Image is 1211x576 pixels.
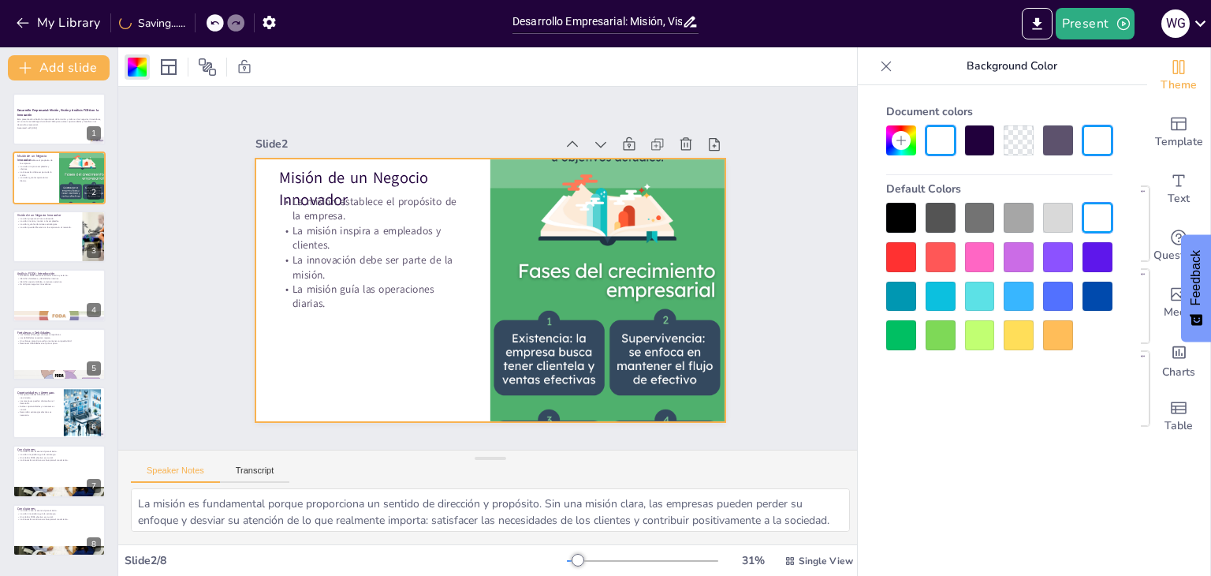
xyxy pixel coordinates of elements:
[17,330,101,335] p: Fortalezas y Debilidades
[17,457,101,460] p: Un análisis FODA efectivo es crucial.
[17,213,78,218] p: Visión de un Negocio Innovador
[17,275,101,278] p: El análisis FODA evalúa el entorno interno y externo.
[13,269,106,321] div: 4
[17,411,59,417] p: Desarrollar estrategias efectivas es necesario.
[17,108,99,117] strong: Desarrollo Empresarial: Misión, Visión y Análisis FODA en la Innovación
[17,339,101,342] p: Un enfoque proactivo ayuda a mantener competitividad.
[419,57,522,241] p: La misión inspira a empleados y clientes.
[1147,388,1210,445] div: Add a table
[17,165,54,170] p: La misión inspira a empleados y clientes.
[1022,8,1053,39] button: Export to PowerPoint
[220,466,290,483] button: Transcript
[87,361,101,376] div: 5
[17,459,101,462] p: La innovación continua es clave para el crecimiento.
[17,454,101,457] p: La visión inspiradora guía la estrategia.
[87,126,101,140] div: 1
[512,10,682,33] input: Insert title
[131,466,220,483] button: Speaker Notes
[17,278,101,281] p: Identifica fortalezas y debilidades internas.
[1147,161,1210,218] div: Add text boxes
[17,283,101,286] p: Es útil para negocios innovadores.
[457,34,574,223] p: Misión de un Negocio Innovador
[1164,304,1194,321] span: Media
[17,451,101,454] p: La misión clara es esencial para el éxito.
[17,394,59,399] p: Las oportunidades benefician el crecimiento.
[17,399,59,405] p: Las amenazas pueden obstaculizar el desarrollo.
[13,504,106,556] div: 8
[1147,104,1210,161] div: Add ready made slides
[17,510,101,513] p: La misión clara es esencial para el éxito.
[899,47,1125,85] p: Background Color
[119,16,185,31] div: Saving......
[1147,47,1210,104] div: Change the overall theme
[87,303,101,317] div: 4
[734,553,772,568] div: 31 %
[1161,9,1190,38] div: w g
[87,185,101,200] div: 2
[8,55,110,80] button: Add slide
[886,175,1112,203] div: Default Colors
[1189,250,1203,305] span: Feedback
[1162,364,1195,381] span: Charts
[1181,234,1211,342] button: Feedback - Show survey
[13,151,106,204] div: 2
[799,555,853,567] span: Single View
[17,447,101,452] p: Conclusiones
[1155,133,1203,151] span: Template
[1161,8,1190,39] button: w g
[17,271,101,276] p: Análisis FODA: Introducción
[87,537,101,552] div: 8
[1147,218,1210,275] div: Get real-time input from your audience
[13,387,106,439] div: 6
[17,170,54,176] p: La innovación debe ser parte de la misión.
[12,10,107,36] button: My Library
[156,54,181,80] div: Layout
[87,244,101,258] div: 3
[1161,77,1197,94] span: Theme
[17,220,78,223] p: La visión inspira y motiva a los empleados.
[13,328,106,380] div: 5
[17,342,101,345] p: Reconocer debilidades es el primer paso.
[17,159,54,164] p: La misión establece el propósito de la empresa.
[125,553,567,568] div: Slide 2 / 8
[17,217,78,220] p: La visión proyecta el futuro deseado.
[13,211,106,263] div: 3
[13,445,106,497] div: 7
[17,176,54,181] p: La misión guía las operaciones diarias.
[17,153,54,162] p: Misión de un Negocio Innovador
[17,406,59,411] p: Evaluar oportunidades y amenazas es crucial.
[1153,247,1205,264] span: Questions
[445,45,549,229] p: La misión establece el propósito de la empresa.
[17,518,101,522] p: La innovación continua es clave para el crecimiento.
[1168,190,1190,208] span: Text
[17,126,101,129] p: Generated with [URL]
[13,93,106,145] div: 1
[1147,275,1210,331] div: Add images, graphics, shapes or video
[886,98,1112,125] div: Document colors
[17,280,101,283] p: Identifica oportunidades y amenazas externas.
[17,506,101,511] p: Conclusiones
[131,488,850,532] textarea: La misión es fundamental porque proporciona un sentido de dirección y propósito. Sin una misión c...
[198,58,217,77] span: Position
[87,479,101,493] div: 7
[87,420,101,434] div: 6
[17,391,59,395] p: Oportunidades y Amenazas
[17,336,101,339] p: Las debilidades necesitan mejora.
[366,80,469,264] p: La misión guía las operaciones diarias.
[1147,331,1210,388] div: Add charts and graphs
[17,223,78,226] p: La visión guía las decisiones estratégicas.
[17,118,101,126] p: Esta presentación aborda la importancia de la misión y visión en los negocios innovadores, así co...
[393,69,496,252] p: La innovación debe ser parte de la misión.
[1056,8,1135,39] button: Present
[17,515,101,518] p: Un análisis FODA efectivo es crucial.
[17,333,101,336] p: Las fortalezas otorgan ventajas competitivas.
[1164,417,1193,435] span: Table
[17,512,101,515] p: La visión inspiradora guía la estrategia.
[17,226,78,229] p: La visión puede diferenciar a la empresa en el mercado.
